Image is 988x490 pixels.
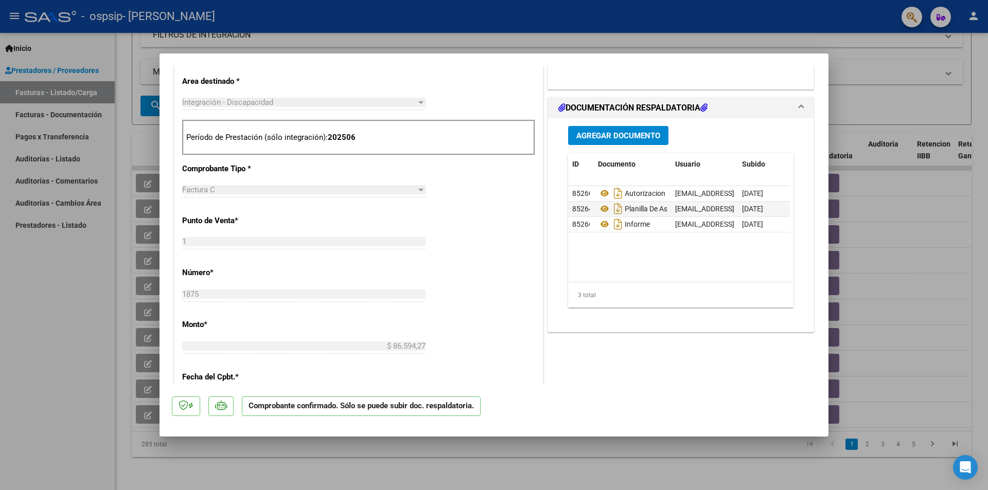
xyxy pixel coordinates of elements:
span: [EMAIL_ADDRESS][DOMAIN_NAME] - [PERSON_NAME] - [675,189,853,197]
span: [EMAIL_ADDRESS][DOMAIN_NAME] - [PERSON_NAME] - [675,220,853,228]
div: 3 total [568,282,793,308]
p: Punto de Venta [182,215,288,227]
span: 85264 [572,205,593,213]
h1: DOCUMENTACIÓN RESPALDATORIA [558,102,708,114]
span: Agregar Documento [576,131,660,140]
span: Documento [598,160,636,168]
div: DOCUMENTACIÓN RESPALDATORIA [548,118,814,332]
p: Período de Prestación (sólo integración): [186,132,531,143]
strong: 202506 [328,133,356,142]
datatable-header-cell: Documento [594,153,671,175]
p: Monto [182,319,288,331]
mat-expansion-panel-header: DOCUMENTACIÓN RESPALDATORIA [548,98,814,118]
span: Subido [742,160,765,168]
span: Factura C [182,185,215,194]
span: [DATE] [742,189,763,197]
span: 85266 [572,220,593,228]
datatable-header-cell: Subido [738,153,789,175]
span: ID [572,160,579,168]
p: Fecha del Cpbt. [182,371,288,383]
button: Agregar Documento [568,126,668,145]
span: Usuario [675,160,700,168]
div: Open Intercom Messenger [953,455,978,480]
datatable-header-cell: Usuario [671,153,738,175]
span: 85260 [572,189,593,197]
datatable-header-cell: ID [568,153,594,175]
span: Planilla De Asistencia [598,205,692,213]
i: Descargar documento [611,216,625,232]
span: [DATE] [742,220,763,228]
i: Descargar documento [611,201,625,217]
i: Descargar documento [611,185,625,202]
p: Comprobante Tipo * [182,163,288,175]
span: Integración - Discapacidad [182,98,273,107]
p: Comprobante confirmado. Sólo se puede subir doc. respaldatoria. [242,396,481,416]
p: Area destinado * [182,76,288,87]
span: [DATE] [742,205,763,213]
span: Informe [598,220,650,228]
span: Autorizacion [598,189,665,197]
datatable-header-cell: Acción [789,153,841,175]
span: [EMAIL_ADDRESS][DOMAIN_NAME] - [PERSON_NAME] - [675,205,853,213]
p: Número [182,267,288,279]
